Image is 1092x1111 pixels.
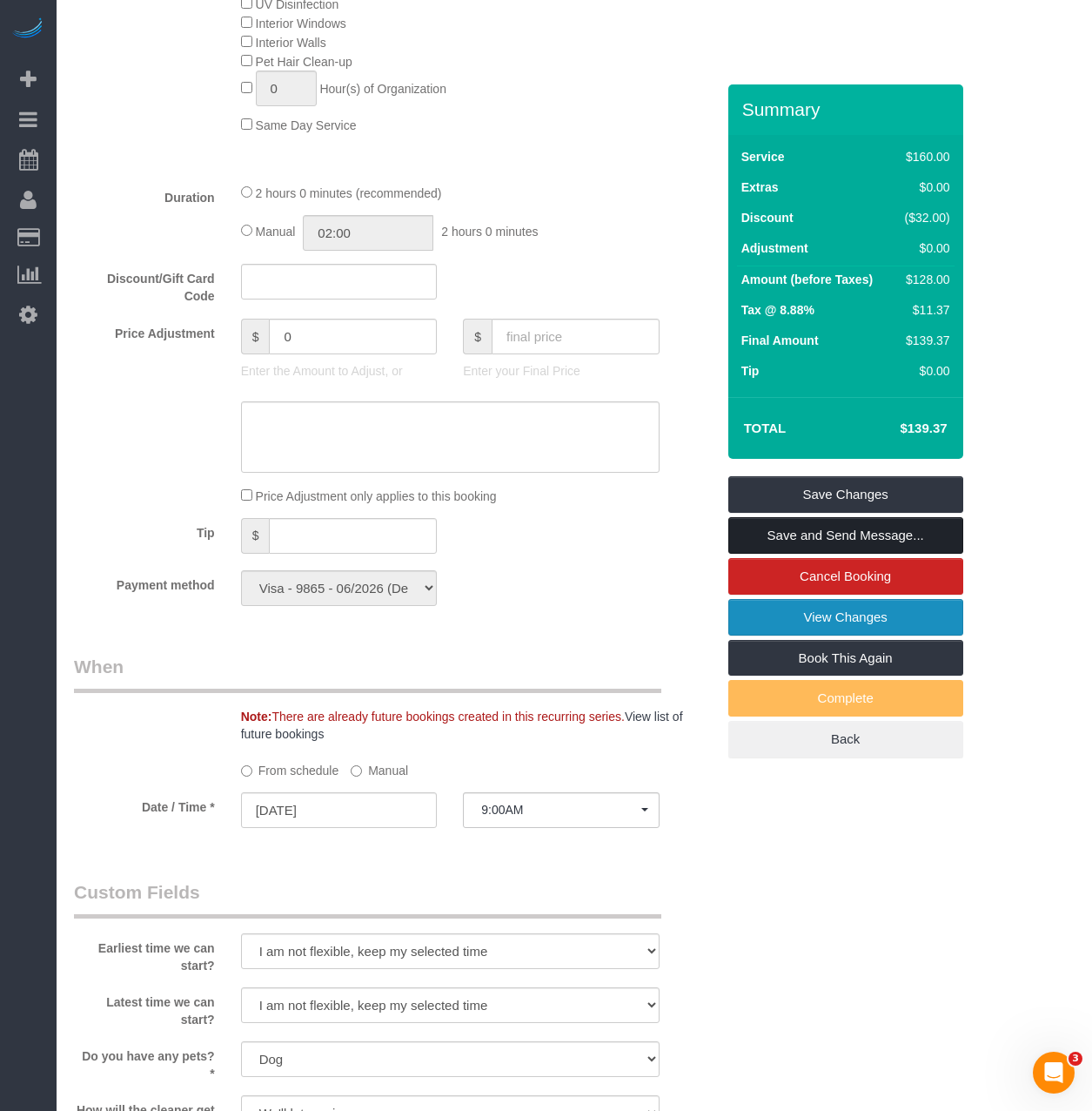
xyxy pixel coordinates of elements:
[898,148,950,165] div: $160.00
[61,264,228,305] label: Discount/Gift Card Code
[463,362,660,380] p: Enter your Final Price
[241,792,438,828] input: MM/DD/YYYY
[241,710,272,724] strong: Note:
[61,518,228,542] label: Tip
[898,271,950,288] div: $128.00
[61,792,228,816] label: Date / Time *
[741,271,873,288] label: Amount (before Taxes)
[463,319,492,354] span: $
[898,362,950,380] div: $0.00
[241,710,683,741] a: View list of future bookings
[74,654,661,693] legend: When
[463,792,660,828] button: 9:00AM
[319,82,446,96] span: Hour(s) of Organization
[847,421,947,436] h4: $139.37
[10,17,45,42] img: Automaid Logo
[256,36,326,50] span: Interior Walls
[256,118,357,132] span: Same Day Service
[241,362,438,380] p: Enter the Amount to Adjust, or
[61,570,228,594] label: Payment method
[742,99,955,119] h3: Summary
[256,225,296,239] span: Manual
[351,756,408,779] label: Manual
[61,987,228,1028] label: Latest time we can start?
[61,933,228,974] label: Earliest time we can start?
[74,879,661,919] legend: Custom Fields
[728,721,963,757] a: Back
[256,489,497,503] span: Price Adjustment only applies to this booking
[898,301,950,319] div: $11.37
[741,362,760,380] label: Tip
[256,186,442,200] span: 2 hours 0 minutes (recommended)
[741,301,814,319] label: Tax @ 8.88%
[241,756,339,779] label: From schedule
[1069,1052,1082,1066] span: 3
[241,319,270,354] span: $
[228,708,728,743] div: There are already future bookings created in this recurring series.
[741,148,785,165] label: Service
[728,640,963,677] a: Book This Again
[728,476,963,513] a: Save Changes
[741,209,794,226] label: Discount
[241,765,252,777] input: From schedule
[744,421,787,435] strong: Total
[256,55,352,69] span: Pet Hair Clean-up
[441,225,538,239] span: 2 hours 0 minutes
[898,332,950,349] div: $139.37
[256,17,346,30] span: Interior Windows
[728,558,963,595] a: Cancel Booking
[898,239,950,257] div: $0.00
[241,518,270,554] span: $
[741,239,808,257] label: Adjustment
[61,1041,228,1082] label: Do you have any pets? *
[492,319,660,354] input: final price
[898,209,950,226] div: ($32.00)
[898,178,950,196] div: $0.00
[61,319,228,342] label: Price Adjustment
[728,599,963,636] a: View Changes
[741,178,779,196] label: Extras
[728,517,963,554] a: Save and Send Message...
[351,765,362,777] input: Manual
[61,183,228,206] label: Duration
[741,332,819,349] label: Final Amount
[481,803,641,817] span: 9:00AM
[1033,1052,1075,1094] iframe: Intercom live chat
